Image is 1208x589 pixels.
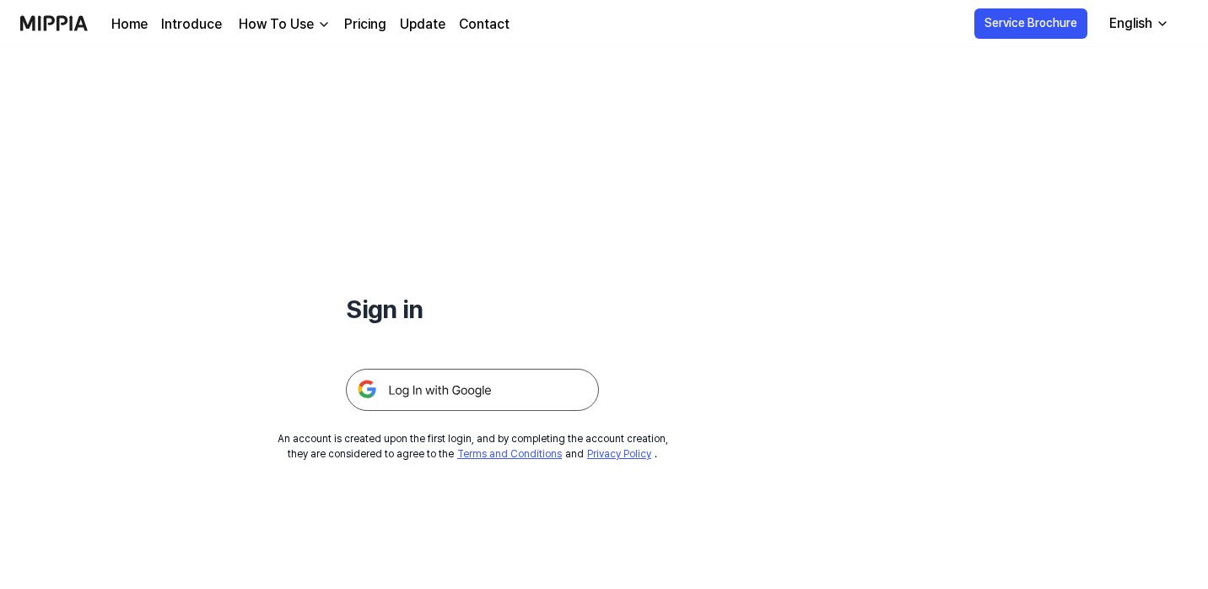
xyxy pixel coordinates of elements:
[459,14,510,35] a: Contact
[400,14,445,35] a: Update
[317,18,331,31] img: down
[278,431,668,462] div: An account is created upon the first login, and by completing the account creation, they are cons...
[161,14,222,35] a: Introduce
[346,290,599,328] h1: Sign in
[235,14,317,35] div: How To Use
[587,448,651,460] a: Privacy Policy
[974,8,1087,39] button: Service Brochure
[1106,14,1156,34] div: English
[346,369,599,411] img: 구글 로그인 버튼
[457,448,562,460] a: Terms and Conditions
[235,14,331,35] button: How To Use
[111,14,148,35] a: Home
[344,14,386,35] a: Pricing
[1096,7,1179,41] button: English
